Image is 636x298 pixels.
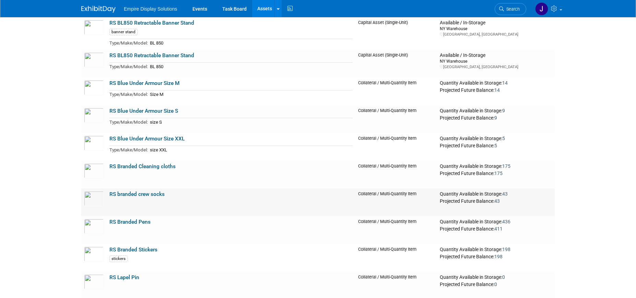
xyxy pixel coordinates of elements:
span: 9 [494,115,497,121]
span: 5 [494,143,497,148]
td: Type/Make/Model: [109,39,148,47]
td: Collateral / Multi-Quantity Item [355,133,437,161]
span: Search [504,7,520,12]
span: 198 [494,254,503,259]
div: Projected Future Balance: [440,114,552,121]
td: Capital Asset (Single-Unit) [355,17,437,50]
span: 411 [494,226,503,232]
a: RS Blue Under Armour Size XXL [109,136,185,142]
a: RS Branded Stickers [109,247,157,253]
td: Type/Make/Model: [109,146,148,154]
td: Collateral / Multi-Quantity Item [355,244,437,272]
div: Projected Future Balance: [440,252,552,260]
div: Projected Future Balance: [440,280,552,288]
td: Capital Asset (Single-Unit) [355,50,437,77]
div: Quantity Available in Storage: [440,136,552,142]
td: Collateral / Multi-Quantity Item [355,161,437,188]
span: 198 [502,247,510,252]
td: size XXL [148,146,353,154]
div: Projected Future Balance: [440,225,552,232]
td: Type/Make/Model: [109,90,148,98]
span: 43 [494,198,500,204]
span: 0 [502,274,505,280]
a: RS BL850 Retractable Banner Stand [109,52,194,59]
div: Quantity Available in Storage: [440,163,552,170]
span: 175 [502,163,510,169]
td: Collateral / Multi-Quantity Item [355,105,437,133]
td: BL 850 [148,39,353,47]
span: 175 [494,171,503,176]
div: stickers [109,256,128,262]
div: Projected Future Balance: [440,141,552,149]
a: RS Lapel Pin [109,274,139,281]
td: size S [148,118,353,126]
a: RS branded crew socks [109,191,165,197]
div: banner stand [109,29,138,35]
span: 43 [502,191,508,197]
a: RS Branded Pens [109,219,151,225]
td: Collateral / Multi-Quantity Item [355,216,437,244]
span: 436 [502,219,510,224]
div: Quantity Available in Storage: [440,108,552,114]
a: Search [495,3,526,15]
td: Type/Make/Model: [109,63,148,71]
div: Available / In-Storage [440,20,552,26]
div: [GEOGRAPHIC_DATA], [GEOGRAPHIC_DATA] [440,64,552,70]
a: RS Branded Cleaning cloths [109,163,176,170]
div: Quantity Available in Storage: [440,80,552,86]
td: Size M [148,90,353,98]
span: 5 [502,136,505,141]
span: 14 [494,87,500,93]
a: RS Blue Under Armour Size M [109,80,179,86]
a: RS Blue Under Armour Size S [109,108,178,114]
div: Projected Future Balance: [440,86,552,94]
div: Available / In-Storage [440,52,552,59]
td: BL 850 [148,63,353,71]
div: [GEOGRAPHIC_DATA], [GEOGRAPHIC_DATA] [440,32,552,37]
div: NY Warehouse [440,58,552,64]
div: Quantity Available in Storage: [440,219,552,225]
img: Jane Paolucci [535,2,548,15]
div: Projected Future Balance: [440,197,552,204]
span: 14 [502,80,508,86]
div: Quantity Available in Storage: [440,274,552,281]
td: Type/Make/Model: [109,118,148,126]
span: Empire Display Solutions [124,6,177,12]
img: ExhibitDay [81,6,116,13]
div: NY Warehouse [440,26,552,32]
span: 9 [502,108,505,113]
a: RS BL850 Retractable Banner Stand [109,20,194,26]
div: Projected Future Balance: [440,169,552,177]
td: Collateral / Multi-Quantity Item [355,188,437,216]
td: Collateral / Multi-Quantity Item [355,77,437,105]
div: Quantity Available in Storage: [440,191,552,197]
span: 0 [494,282,497,287]
div: Quantity Available in Storage: [440,247,552,253]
